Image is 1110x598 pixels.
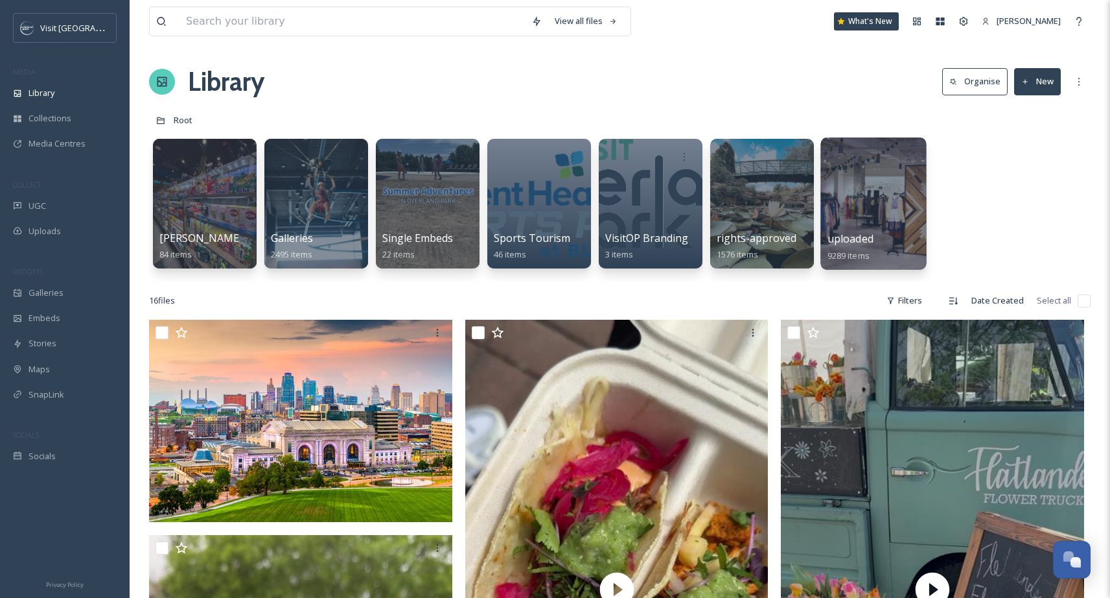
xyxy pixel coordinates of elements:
[174,112,192,128] a: Root
[179,7,525,36] input: Search your library
[605,248,633,260] span: 3 items
[271,248,312,260] span: 2495 items
[29,87,54,99] span: Library
[942,68,1008,95] button: Organise
[965,288,1030,313] div: Date Created
[29,389,64,401] span: SnapLink
[29,363,50,376] span: Maps
[1014,68,1061,95] button: New
[880,288,929,313] div: Filters
[46,576,84,592] a: Privacy Policy
[997,15,1061,27] span: [PERSON_NAME]
[46,580,84,589] span: Privacy Policy
[494,232,570,260] a: Sports Tourism46 items
[717,231,796,245] span: rights-approved
[717,232,796,260] a: rights-approved1576 items
[494,248,526,260] span: 46 items
[29,312,60,324] span: Embeds
[382,248,415,260] span: 22 items
[382,231,453,245] span: Single Embeds
[149,294,175,307] span: 16 file s
[13,67,36,77] span: MEDIA
[159,231,321,245] span: [PERSON_NAME] Sponsored Trip
[21,21,34,34] img: c3es6xdrejuflcaqpovn.png
[827,249,870,261] span: 9289 items
[271,231,313,245] span: Galleries
[13,267,43,276] span: WIDGETS
[29,138,86,150] span: Media Centres
[159,232,321,260] a: [PERSON_NAME] Sponsored Trip84 items
[548,8,624,34] a: View all files
[717,248,758,260] span: 1576 items
[29,450,56,462] span: Socials
[382,232,453,260] a: Single Embeds22 items
[834,12,899,30] a: What's New
[827,232,873,246] span: uploaded
[975,8,1067,34] a: [PERSON_NAME]
[605,231,688,245] span: VisitOP Branding
[827,233,873,261] a: uploaded9289 items
[494,231,570,245] span: Sports Tourism
[1053,541,1091,579] button: Open Chat
[29,112,71,125] span: Collections
[159,248,192,260] span: 84 items
[13,180,41,189] span: COLLECT
[605,232,688,260] a: VisitOP Branding3 items
[271,232,313,260] a: Galleries2495 items
[29,337,56,350] span: Stories
[149,320,452,522] img: AdobeStock_221576753.jpeg
[188,62,264,101] a: Library
[40,21,141,34] span: Visit [GEOGRAPHIC_DATA]
[29,287,64,299] span: Galleries
[29,225,61,237] span: Uploads
[1037,294,1071,307] span: Select all
[29,200,46,212] span: UGC
[174,114,192,126] span: Root
[13,430,39,440] span: SOCIALS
